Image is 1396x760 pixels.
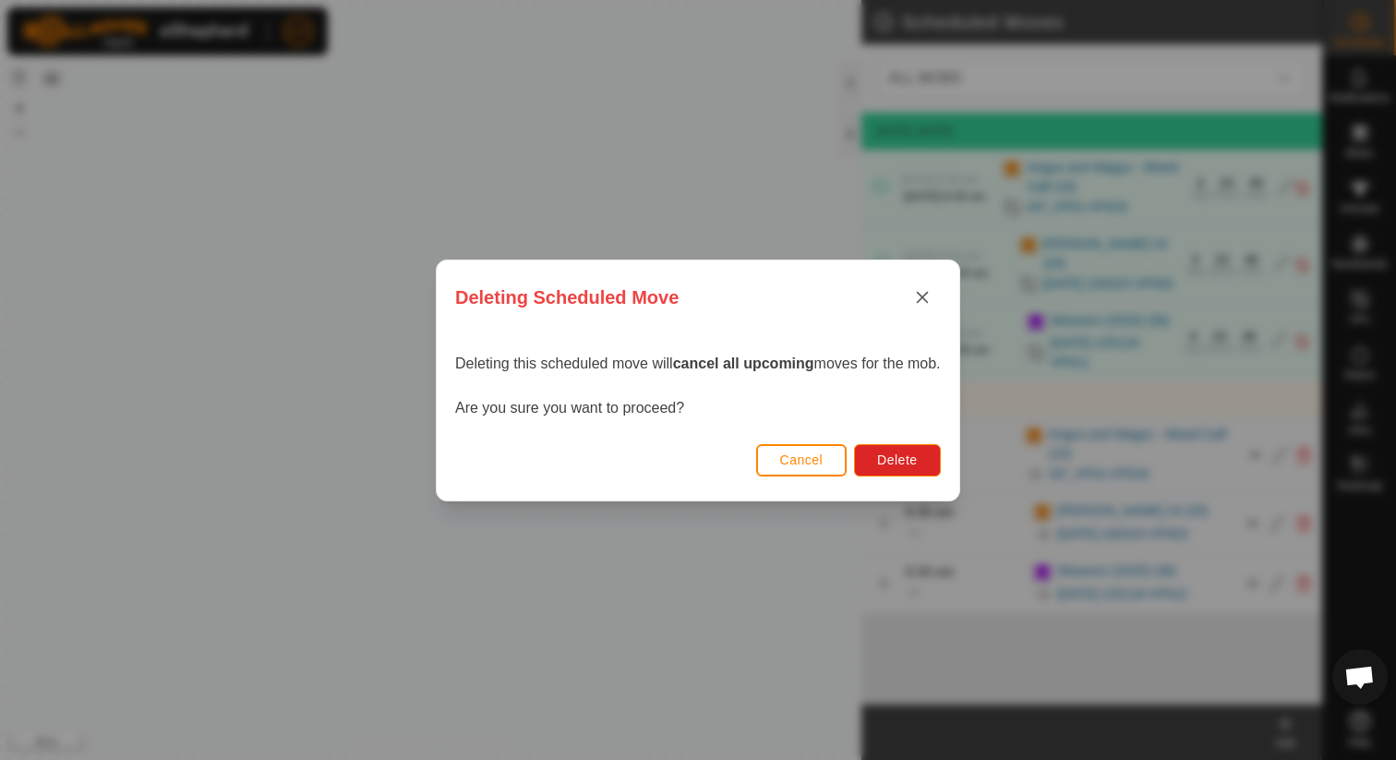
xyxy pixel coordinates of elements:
p: Deleting this scheduled move will moves for the mob. [455,353,941,375]
strong: cancel all upcoming [673,356,814,371]
p: Are you sure you want to proceed? [455,397,941,419]
button: Cancel [756,443,848,476]
span: Cancel [780,452,824,467]
button: Delete [854,443,940,476]
span: Deleting Scheduled Move [455,283,679,311]
div: Open chat [1332,649,1388,705]
span: Delete [877,452,917,467]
